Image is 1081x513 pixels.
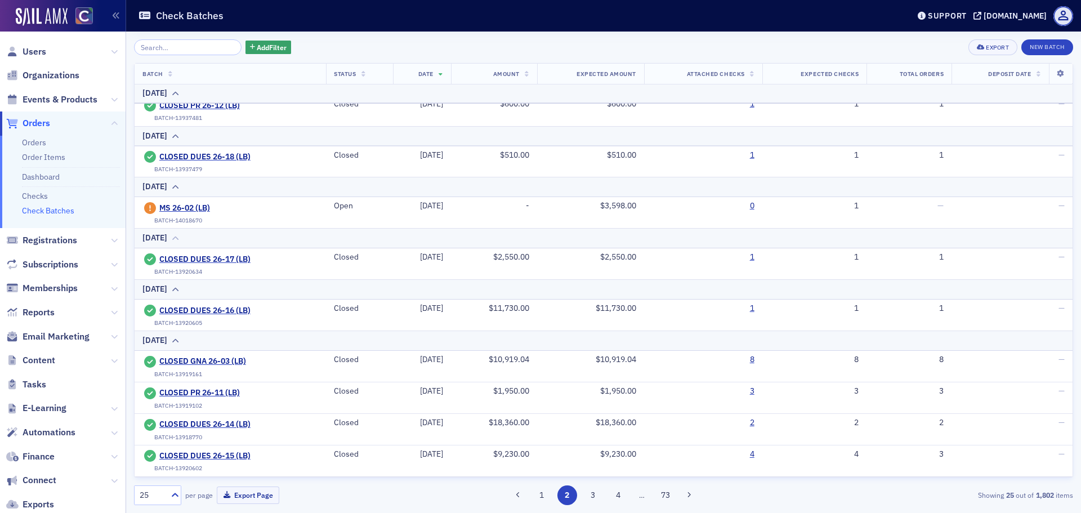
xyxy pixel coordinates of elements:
div: 8 [770,355,859,365]
a: CLOSED PR 26-12 (LB) [159,101,262,111]
span: Memberships [23,282,78,295]
span: $600.00 [500,99,529,109]
div: 1 [770,252,859,262]
button: New Batch [1021,39,1073,55]
h1: Check Batches [156,9,224,23]
div: BATCH-13920605 [154,319,202,327]
div: Closed [334,449,385,460]
span: CLOSED DUES 26-14 (LB) [159,420,262,430]
div: BATCH-13937481 [154,114,202,122]
div: BATCH-13920602 [154,465,202,472]
div: BATCH-14018670 [154,217,202,224]
span: — [1058,449,1065,459]
div: [DATE] [142,334,167,346]
div: [DATE] [142,232,167,244]
span: Status [334,70,356,78]
a: E-Learning [6,402,66,414]
div: 1 [770,201,859,211]
span: $1,950.00 [600,386,636,396]
span: MS 26-02 (LB) [159,203,262,213]
a: Email Marketing [6,331,90,343]
a: CLOSED DUES 26-15 (LB) [159,451,262,461]
div: Closed [334,386,385,396]
span: [DATE] [420,99,443,109]
div: Closed [334,252,385,262]
div: 1 [874,99,944,109]
div: 3 [770,386,859,396]
span: … [634,490,650,500]
a: Users [6,46,46,58]
div: [DATE] [142,181,167,193]
div: [DATE] [142,283,167,295]
div: BATCH-13919161 [154,371,202,378]
a: CLOSED DUES 26-16 (LB) [159,306,262,316]
a: Orders [6,117,50,130]
div: 2 [770,418,859,428]
div: 2 [874,418,944,428]
div: 1 [770,304,859,314]
span: [DATE] [420,386,443,396]
div: 3 [874,386,944,396]
div: Export [986,44,1009,51]
div: 1 [874,252,944,262]
label: per page [185,490,213,500]
span: — [1058,354,1065,364]
a: 1 [750,304,754,314]
a: 1 [750,150,754,160]
img: SailAMX [16,8,68,26]
div: 1 [770,99,859,109]
span: Reports [23,306,55,319]
a: Check Batches [22,206,74,216]
span: $11,730.00 [489,303,529,313]
a: Content [6,354,55,367]
div: Closed [334,304,385,314]
a: View Homepage [68,7,93,26]
span: [DATE] [420,449,443,459]
span: $11,730.00 [596,303,636,313]
span: Users [23,46,46,58]
span: Exports [23,498,54,511]
div: BATCH-13918770 [154,434,202,441]
span: [DATE] [420,252,443,262]
a: Checks [22,191,48,201]
a: Organizations [6,69,79,82]
span: Content [23,354,55,367]
a: Connect [6,474,56,487]
a: 8 [750,355,754,365]
span: CLOSED DUES 26-17 (LB) [159,255,262,265]
a: Memberships [6,282,78,295]
span: Profile [1053,6,1073,26]
button: 3 [583,485,602,505]
span: — [1058,386,1065,396]
span: $9,230.00 [600,449,636,459]
a: Subscriptions [6,258,78,271]
span: Tasks [23,378,46,391]
div: BATCH-13937479 [154,166,202,173]
span: Attached Checks [687,70,745,78]
button: [DOMAIN_NAME] [973,12,1051,20]
a: New Batch [1021,41,1073,51]
span: Total Orders [900,70,944,78]
span: Expected Amount [577,70,636,78]
div: 1 [770,150,859,160]
a: Order Items [22,152,65,162]
div: 4 [770,449,859,460]
a: 1 [750,99,754,109]
div: BATCH-13919102 [154,402,202,409]
span: Amount [493,70,520,78]
span: $18,360.00 [489,417,529,427]
span: — [1058,303,1065,313]
span: [DATE] [420,354,443,364]
a: Finance [6,450,55,463]
a: 4 [750,449,754,460]
div: - [459,201,529,211]
span: Subscriptions [23,258,78,271]
div: 8 [874,355,944,365]
span: $510.00 [500,150,529,160]
a: Tasks [6,378,46,391]
span: Events & Products [23,93,97,106]
div: Closed [334,355,385,365]
a: Exports [6,498,54,511]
